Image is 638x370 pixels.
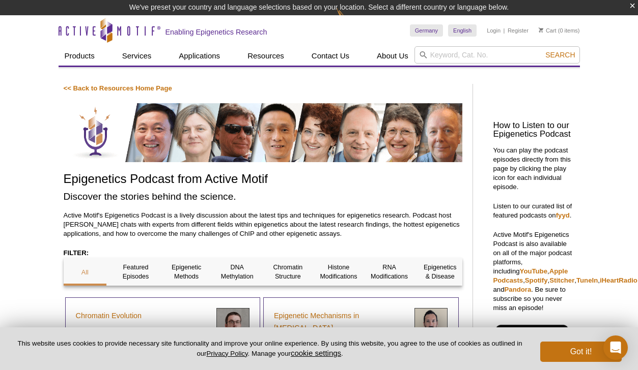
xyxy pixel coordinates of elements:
[64,103,462,162] img: Discover the stories behind the science.
[76,326,209,335] p: [PERSON_NAME]-Pedrós
[64,268,107,277] p: All
[540,342,622,362] button: Got it!
[603,335,628,360] div: Open Intercom Messenger
[419,263,462,281] p: Epigenetics & Disease
[165,263,208,281] p: Epigenetic Methods
[525,276,548,284] a: Spotify
[291,349,341,357] button: cookie settings
[414,308,448,341] img: Luca Magnani headshot
[266,263,310,281] p: Chromatin Structure
[16,339,523,358] p: This website uses cookies to provide necessary site functionality and improve your online experie...
[448,24,477,37] a: English
[493,323,570,354] img: Listen on YouTube
[493,146,575,192] p: You can play the podcast episodes directly from this page by clicking the play icon for each indi...
[173,46,226,66] a: Applications
[215,263,259,281] p: DNA Methylation
[520,267,547,275] a: YouTube
[493,267,568,284] a: Apple Podcasts
[317,263,360,281] p: Histone Modifications
[487,27,501,34] a: Login
[64,84,172,92] a: << Back to Resources Home Page
[545,51,575,59] span: Search
[114,263,157,281] p: Featured Episodes
[576,276,598,284] a: TuneIn
[64,249,89,257] strong: FILTER:
[64,190,462,203] h2: Discover the stories behind the science.
[59,46,101,66] a: Products
[274,310,407,334] a: Epigenetic Mechanisms in [MEDICAL_DATA]
[368,263,411,281] p: RNA Modifications
[64,172,462,187] h1: Epigenetics Podcast from Active Motif
[64,211,462,238] p: Active Motif's Epigenetics Podcast is a lively discussion about the latest tips and techniques fo...
[206,350,247,357] a: Privacy Policy
[505,286,532,293] a: Pandora
[493,121,575,139] h3: How to Listen to our Epigenetics Podcast
[493,230,575,313] p: Active Motif's Epigenetics Podcast is also available on all of the major podcast platforms, inclu...
[549,276,574,284] a: Stitcher
[539,27,543,33] img: Your Cart
[539,24,580,37] li: (0 items)
[216,308,249,341] img: Arnau Sebe Pedros headshot
[508,27,529,34] a: Register
[556,211,570,219] a: fyyd
[306,46,355,66] a: Contact Us
[116,46,158,66] a: Services
[504,24,505,37] li: |
[337,8,364,32] img: Change Here
[493,202,575,220] p: Listen to our curated list of featured podcasts on .
[371,46,414,66] a: About Us
[241,46,290,66] a: Resources
[165,27,267,37] h2: Enabling Epigenetics Research
[600,276,637,284] a: iHeartRadio
[410,24,443,37] a: Germany
[414,46,580,64] input: Keyword, Cat. No.
[542,50,578,59] button: Search
[76,310,142,322] a: Chromatin Evolution
[539,27,557,34] a: Cart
